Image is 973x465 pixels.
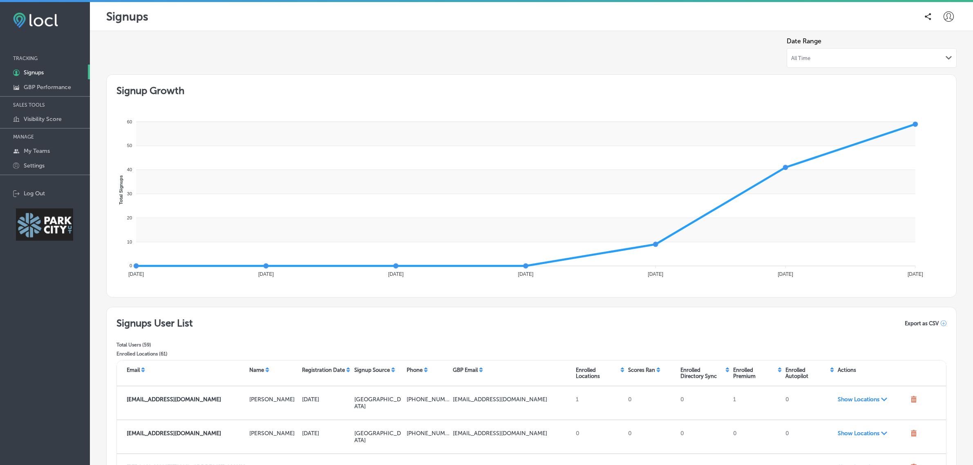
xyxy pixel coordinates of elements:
[127,215,132,220] tspan: 20
[127,367,140,373] p: Email
[782,393,834,413] div: 0
[677,393,729,413] div: 0
[127,167,132,172] tspan: 40
[733,367,776,379] p: Enrolled Premium
[24,69,44,76] p: Signups
[354,367,390,373] p: Signup Source
[785,367,829,379] p: Enrolled Autopilot
[628,367,655,373] p: Scores Ran
[407,430,450,437] p: [PHONE_NUMBER]
[128,271,144,277] tspan: [DATE]
[354,430,403,444] p: [GEOGRAPHIC_DATA]
[838,367,856,373] p: Actions
[258,271,274,277] tspan: [DATE]
[119,175,123,205] text: Total Signups
[127,396,246,403] p: dshia@destinationadvantage.com
[791,55,810,61] span: All Time
[127,191,132,196] tspan: 30
[116,85,946,96] h2: Signup Growth
[24,84,71,91] p: GBP Performance
[24,148,50,154] p: My Teams
[127,239,132,244] tspan: 10
[787,37,957,45] label: Date Range
[730,393,782,413] div: 1
[127,430,246,437] p: hello@auravidahealthandwellness.com
[518,271,534,277] tspan: [DATE]
[782,427,834,447] div: 0
[905,320,939,326] span: Export as CSV
[302,367,345,373] p: Registration Date
[730,427,782,447] div: 0
[24,190,45,197] p: Log Out
[130,263,132,268] tspan: 0
[116,351,193,357] p: Enrolled Locations ( 61 )
[302,396,351,403] p: [DATE]
[576,367,619,379] p: Enrolled Locations
[116,342,193,348] p: Total Users ( 59 )
[453,430,572,437] p: hello@avivahealthwellness.com
[249,367,264,373] p: Name
[127,396,221,403] strong: [EMAIL_ADDRESS][DOMAIN_NAME]
[302,430,351,437] p: [DATE]
[16,208,73,241] img: Park City
[24,162,45,169] p: Settings
[249,430,298,437] p: Karissa Jackson
[908,271,923,277] tspan: [DATE]
[24,116,62,123] p: Visibility Score
[910,396,917,404] span: Remove user from your referral organization.
[453,396,572,403] p: donoshia@gmail.com
[648,271,663,277] tspan: [DATE]
[910,430,917,438] span: Remove user from your referral organization.
[453,367,478,373] p: GBP Email
[116,317,193,329] h2: Signups User List
[838,430,907,437] span: Show Locations
[778,271,793,277] tspan: [DATE]
[407,367,423,373] p: Phone
[249,396,298,403] p: Donovan Shia
[838,396,907,403] span: Show Locations
[407,396,450,403] p: [PHONE_NUMBER]
[354,396,403,410] p: [GEOGRAPHIC_DATA]
[13,13,58,28] img: fda3e92497d09a02dc62c9cd864e3231.png
[573,393,625,413] div: 1
[573,427,625,447] div: 0
[680,367,724,379] p: Enrolled Directory Sync
[625,393,677,413] div: 0
[127,430,221,437] strong: [EMAIL_ADDRESS][DOMAIN_NAME]
[677,427,729,447] div: 0
[127,119,132,124] tspan: 60
[127,143,132,148] tspan: 50
[625,427,677,447] div: 0
[106,10,148,23] p: Signups
[388,271,404,277] tspan: [DATE]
